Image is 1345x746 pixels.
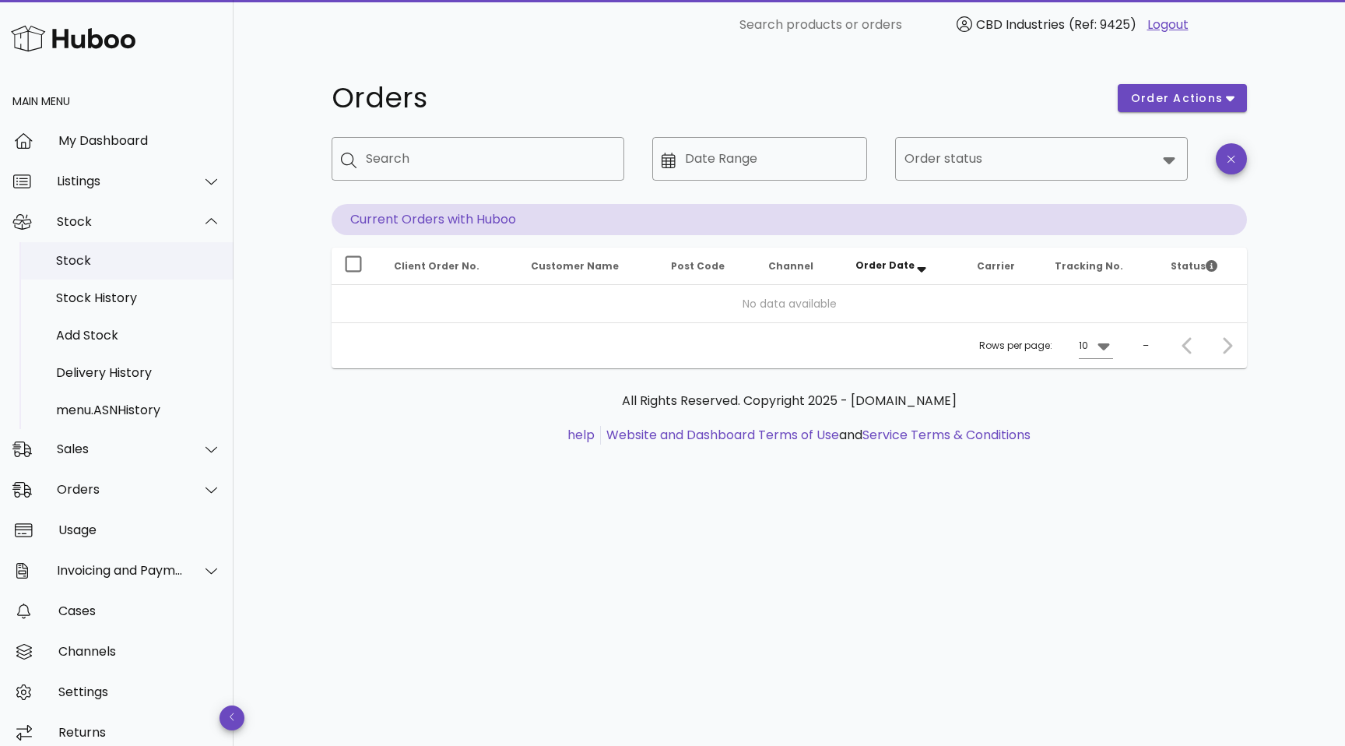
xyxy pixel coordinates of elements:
[1118,84,1247,112] button: order actions
[332,204,1247,235] p: Current Orders with Huboo
[57,174,184,188] div: Listings
[332,84,1099,112] h1: Orders
[976,16,1065,33] span: CBD Industries
[1042,248,1158,285] th: Tracking No.
[1130,90,1224,107] span: order actions
[56,253,221,268] div: Stock
[1079,333,1113,358] div: 10Rows per page:
[1143,339,1149,353] div: –
[56,403,221,417] div: menu.ASNHistory
[567,426,595,444] a: help
[1069,16,1136,33] span: (Ref: 9425)
[332,285,1247,322] td: No data available
[518,248,658,285] th: Customer Name
[381,248,518,285] th: Client Order No.
[601,426,1031,445] li: and
[58,603,221,618] div: Cases
[56,365,221,380] div: Delivery History
[57,563,184,578] div: Invoicing and Payments
[964,248,1042,285] th: Carrier
[58,644,221,659] div: Channels
[768,259,813,273] span: Channel
[843,248,964,285] th: Order Date: Sorted descending. Activate to remove sorting.
[658,248,756,285] th: Post Code
[1079,339,1088,353] div: 10
[58,523,221,537] div: Usage
[58,684,221,699] div: Settings
[1158,248,1247,285] th: Status
[1055,259,1123,273] span: Tracking No.
[11,22,135,55] img: Huboo Logo
[671,259,725,273] span: Post Code
[606,426,839,444] a: Website and Dashboard Terms of Use
[895,137,1188,181] div: Order status
[344,392,1234,410] p: All Rights Reserved. Copyright 2025 - [DOMAIN_NAME]
[531,259,619,273] span: Customer Name
[56,328,221,343] div: Add Stock
[57,442,184,456] div: Sales
[756,248,843,285] th: Channel
[58,133,221,148] div: My Dashboard
[1171,259,1217,273] span: Status
[58,725,221,740] div: Returns
[57,214,184,229] div: Stock
[862,426,1031,444] a: Service Terms & Conditions
[855,259,915,272] span: Order Date
[979,323,1113,368] div: Rows per page:
[977,259,1015,273] span: Carrier
[57,482,184,497] div: Orders
[394,259,479,273] span: Client Order No.
[1147,16,1189,34] a: Logout
[56,290,221,305] div: Stock History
